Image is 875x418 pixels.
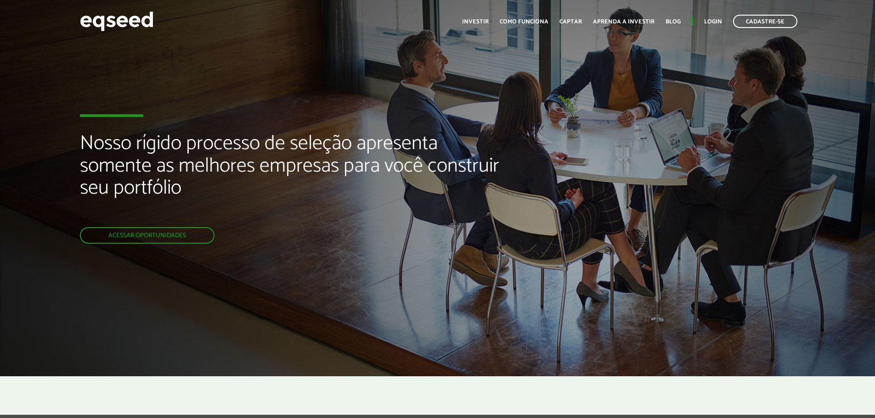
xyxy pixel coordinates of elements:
[593,19,655,25] a: Aprenda a investir
[559,19,582,25] a: Captar
[80,133,504,227] h2: Nosso rígido processo de seleção apresenta somente as melhores empresas para você construir seu p...
[462,19,489,25] a: Investir
[500,19,548,25] a: Como funciona
[80,227,215,244] a: Acessar oportunidades
[733,15,797,28] a: Cadastre-se
[666,19,681,25] a: Blog
[80,9,153,33] img: EqSeed
[704,19,722,25] a: Login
